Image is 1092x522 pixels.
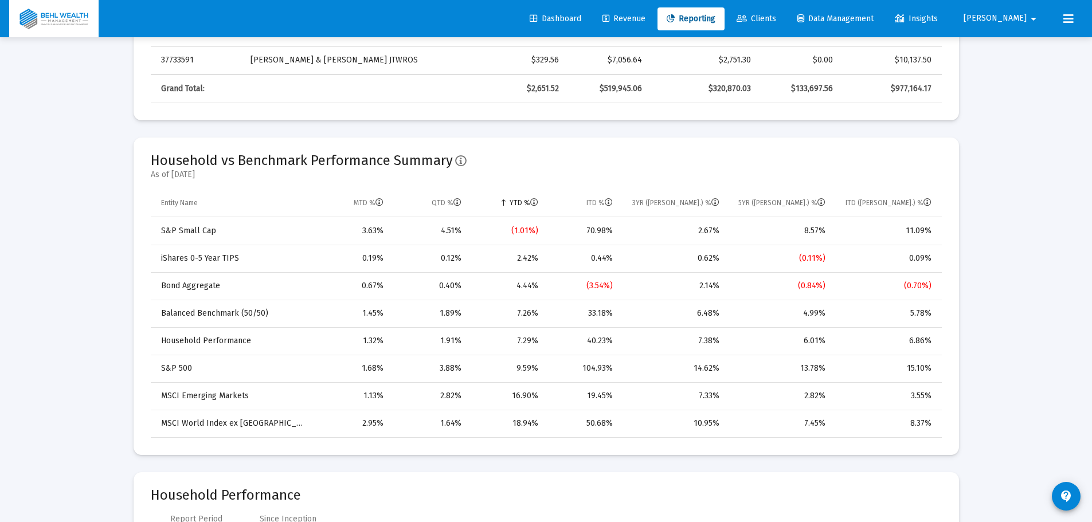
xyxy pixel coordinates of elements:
div: 1.32% [320,335,383,347]
div: 3.88% [400,363,461,374]
div: 40.23% [554,335,612,347]
div: 1.91% [400,335,461,347]
div: QTD % [432,198,461,207]
div: 9.59% [477,363,538,374]
div: Grand Total: [161,83,234,95]
div: 2.14% [629,280,719,292]
span: [PERSON_NAME] [964,14,1027,23]
div: 15.10% [841,363,931,374]
div: 13.78% [735,363,826,374]
div: 0.67% [320,280,383,292]
div: 0.44% [554,253,612,264]
td: Household Performance [151,327,313,355]
td: Bond Aggregate [151,272,313,300]
td: S&P 500 [151,355,313,382]
a: Data Management [788,7,883,30]
div: 7.33% [629,390,719,402]
div: $7,056.64 [575,54,642,66]
div: (3.54%) [554,280,612,292]
div: MTD % [354,198,383,207]
div: 16.90% [477,390,538,402]
div: 7.38% [629,335,719,347]
div: 1.45% [320,308,383,319]
div: 4.51% [400,225,461,237]
div: 1.13% [320,390,383,402]
div: 3.63% [320,225,383,237]
span: Data Management [797,14,874,23]
a: Clients [727,7,785,30]
img: Dashboard [18,7,90,30]
td: Column ITD (Ann.) % [833,190,941,217]
a: Reporting [657,7,725,30]
div: $519,945.06 [575,83,642,95]
div: 33.18% [554,308,612,319]
div: $320,870.03 [658,83,751,95]
div: 8.37% [841,418,931,429]
div: 18.94% [477,418,538,429]
div: 2.42% [477,253,538,264]
a: Dashboard [520,7,590,30]
div: 4.99% [735,308,826,319]
td: MSCI Emerging Markets [151,382,313,410]
div: (0.84%) [735,280,826,292]
div: 1.89% [400,308,461,319]
div: 5YR ([PERSON_NAME].) % [738,198,825,207]
div: 6.48% [629,308,719,319]
div: 0.19% [320,253,383,264]
div: 19.45% [554,390,612,402]
span: Dashboard [530,14,581,23]
mat-icon: arrow_drop_down [1027,7,1040,30]
td: iShares 0-5 Year TIPS [151,245,313,272]
div: ITD % [586,198,613,207]
div: 1.64% [400,418,461,429]
div: (1.01%) [477,225,538,237]
td: Column 5YR (Ann.) % [727,190,834,217]
div: 1.68% [320,363,383,374]
td: Balanced Benchmark (50/50) [151,300,313,327]
div: 11.09% [841,225,931,237]
span: Clients [737,14,776,23]
div: $2,751.30 [658,54,751,66]
span: Reporting [667,14,715,23]
div: 3.55% [841,390,931,402]
div: 2.95% [320,418,383,429]
td: [PERSON_NAME] & [PERSON_NAME] JTWROS [242,46,460,74]
div: 14.62% [629,363,719,374]
div: 7.29% [477,335,538,347]
div: 2.82% [400,390,461,402]
td: Column QTD % [392,190,469,217]
div: 50.68% [554,418,612,429]
div: $0.00 [767,54,833,66]
div: $10,137.50 [849,54,931,66]
div: $133,697.56 [767,83,833,95]
div: 10.95% [629,418,719,429]
td: MSCI World Index ex [GEOGRAPHIC_DATA] [151,410,313,437]
div: 70.98% [554,225,612,237]
div: $977,164.17 [849,83,931,95]
td: Column ITD % [546,190,620,217]
div: 0.09% [841,253,931,264]
div: 0.12% [400,253,461,264]
div: 2.82% [735,390,826,402]
span: Household vs Benchmark Performance Summary [151,152,453,168]
div: 2.67% [629,225,719,237]
div: 6.86% [841,335,931,347]
td: Column MTD % [312,190,392,217]
button: [PERSON_NAME] [950,7,1054,30]
td: Column YTD % [469,190,546,217]
mat-icon: contact_support [1059,489,1073,503]
mat-card-subtitle: As of [DATE] [151,169,467,180]
td: S&P Small Cap [151,217,313,245]
div: ITD ([PERSON_NAME].) % [846,198,931,207]
div: (0.70%) [841,280,931,292]
div: 7.26% [477,308,538,319]
span: Insights [895,14,938,23]
div: (0.11%) [735,253,826,264]
a: Revenue [593,7,655,30]
div: 104.93% [554,363,612,374]
div: $2,651.52 [467,83,559,95]
a: Insights [886,7,947,30]
td: 37733591 [151,46,242,74]
div: 8.57% [735,225,826,237]
div: 3YR ([PERSON_NAME].) % [632,198,719,207]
